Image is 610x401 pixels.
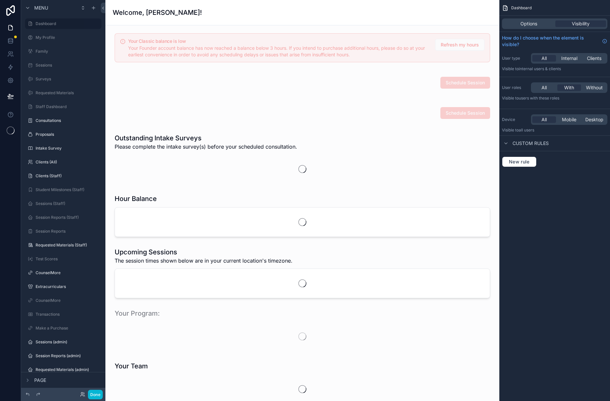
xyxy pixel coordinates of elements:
[36,159,100,165] label: Clients (All)
[562,116,576,123] span: Mobile
[25,337,101,347] a: Sessions (admin)
[519,96,559,100] span: Users with these roles
[36,215,100,220] label: Session Reports (Staff)
[25,171,101,181] a: Clients (Staff)
[36,326,100,331] label: Make a Purchase
[502,35,607,48] a: How do I choose when the element is visible?
[36,146,100,151] label: Intake Survey
[520,20,537,27] span: Options
[506,159,532,165] span: New rule
[25,46,101,57] a: Family
[25,351,101,361] a: Session Reports (admin)
[36,353,100,358] label: Session Reports (admin)
[36,284,100,289] label: Extracurriculars
[34,5,48,11] span: Menu
[25,157,101,167] a: Clients (All)
[25,115,101,126] a: Consultations
[25,74,101,84] a: Surveys
[36,173,100,179] label: Clients (Staff)
[36,312,100,317] label: Transactions
[511,5,532,11] span: Dashboard
[25,32,101,43] a: My Profile
[541,55,547,62] span: All
[25,254,101,264] a: Test Scores
[36,132,100,137] label: Proposals
[36,270,100,275] label: CounselMore
[25,18,101,29] a: Dashboard
[36,76,100,82] label: Surveys
[502,157,537,167] button: New rule
[585,116,603,123] span: Desktop
[572,20,590,27] span: Visibility
[36,104,100,109] label: Staff Dashboard
[36,187,100,192] label: Student Milestones (Staff)
[36,229,100,234] label: Session Reports
[502,66,607,72] p: Visible to
[25,60,101,71] a: Sessions
[541,84,547,91] span: All
[36,49,100,54] label: Family
[25,143,101,154] a: Intake Survey
[25,101,101,112] a: Staff Dashboard
[36,298,100,303] label: CounselMore
[519,66,561,71] span: Internal users & clients
[36,243,100,248] label: Requested Materials (Staff)
[36,90,100,96] label: Requested Materials
[561,55,577,62] span: Internal
[513,140,549,147] span: Custom rules
[113,8,202,17] h1: Welcome, [PERSON_NAME]!
[36,63,100,68] label: Sessions
[25,129,101,140] a: Proposals
[25,212,101,223] a: Session Reports (Staff)
[36,118,100,123] label: Consultations
[564,84,574,91] span: With
[36,35,100,40] label: My Profile
[586,84,603,91] span: Without
[502,35,599,48] span: How do I choose when the element is visible?
[587,55,601,62] span: Clients
[36,339,100,345] label: Sessions (admin)
[502,117,528,122] label: Device
[502,85,528,90] label: User roles
[36,256,100,262] label: Test Scores
[25,240,101,250] a: Requested Materials (Staff)
[88,390,103,399] button: Done
[25,309,101,320] a: Transactions
[34,377,46,384] span: Page
[25,185,101,195] a: Student Milestones (Staff)
[36,367,100,372] label: Requested Materials (admin)
[502,96,607,101] p: Visible to
[36,21,97,26] label: Dashboard
[25,226,101,237] a: Session Reports
[502,56,528,61] label: User type
[25,88,101,98] a: Requested Materials
[519,128,534,132] span: all users
[502,128,607,133] p: Visible to
[36,201,100,206] label: Sessions (Staff)
[541,116,547,123] span: All
[25,198,101,209] a: Sessions (Staff)
[25,364,101,375] a: Requested Materials (admin)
